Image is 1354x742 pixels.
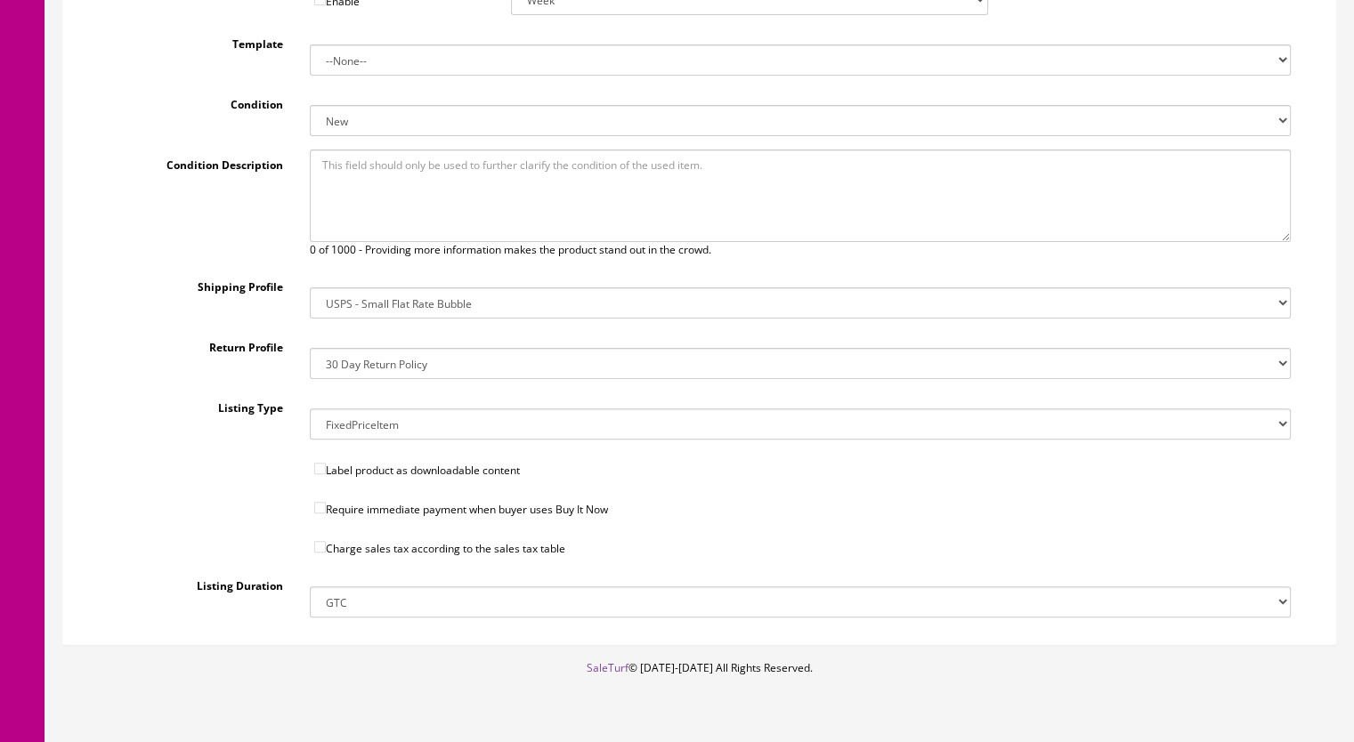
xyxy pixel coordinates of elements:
span: of 1000 - Providing more information makes the product stand out in the crowd. [319,242,711,257]
a: SaleTurf [587,660,628,675]
label: Listing Type [94,392,296,416]
label: Label product as downloadable content [296,453,1305,479]
label: Listing Duration [94,570,296,594]
label: Condition Description [94,149,296,173]
label: Require immediate payment when buyer uses Buy It Now [296,492,1305,518]
label: Return Profile [94,332,296,356]
label: Condition [94,89,296,113]
input: Require immediate payment when buyer uses Buy It Now [314,502,326,513]
input: Label product as downloadable content [314,463,326,474]
input: Charge sales tax according to the sales tax table [314,541,326,552]
label: Template [94,28,296,52]
label: Shipping Profile [94,271,296,295]
label: Charge sales tax according to the sales tax table [296,531,1305,557]
span: 0 [310,242,316,257]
